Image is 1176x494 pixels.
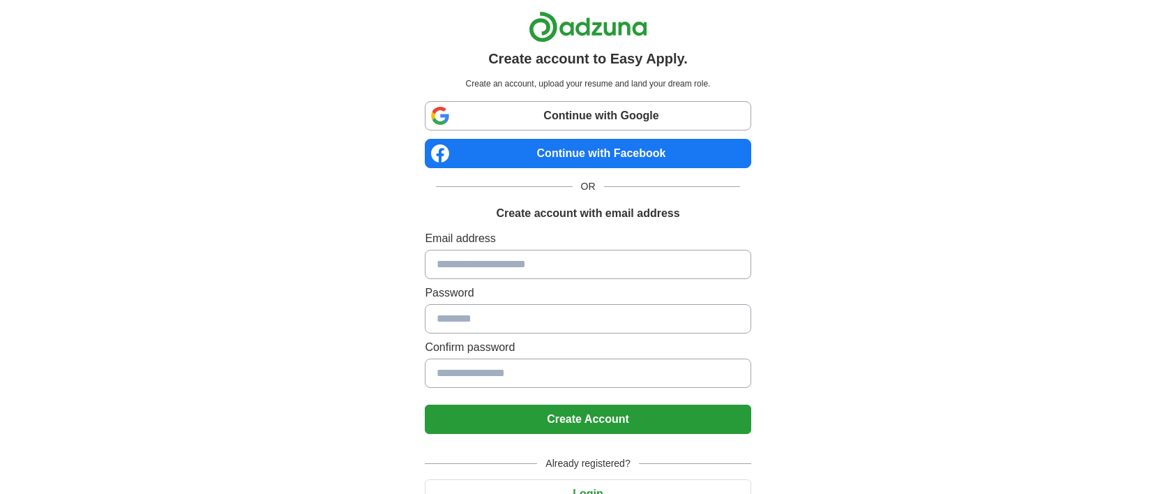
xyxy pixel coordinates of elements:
label: Email address [425,230,751,247]
button: Create Account [425,405,751,434]
img: Adzuna logo [529,11,647,43]
h1: Create account to Easy Apply. [488,48,688,69]
h1: Create account with email address [496,205,679,222]
p: Create an account, upload your resume and land your dream role. [428,77,748,90]
span: OR [573,179,604,194]
label: Confirm password [425,339,751,356]
a: Continue with Google [425,101,751,130]
span: Already registered? [537,456,638,471]
label: Password [425,285,751,301]
a: Continue with Facebook [425,139,751,168]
